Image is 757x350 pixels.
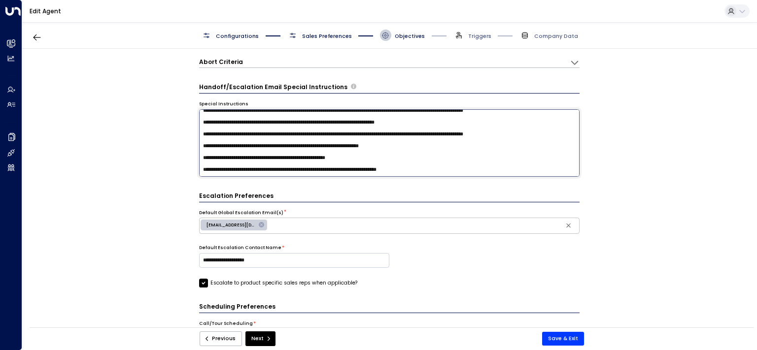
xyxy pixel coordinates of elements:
label: Escalate to product specific sales reps when applicable? [199,279,357,287]
div: Abort CriteriaDefine the scenarios in which the AI agent should abort or terminate the conversati... [199,58,580,68]
span: Triggers [468,32,491,40]
span: Sales Preferences [302,32,352,40]
span: Configurations [216,32,259,40]
h3: Scheduling Preferences [199,302,580,313]
a: Edit Agent [30,7,61,15]
h3: Handoff/Escalation Email Special Instructions [199,83,347,92]
span: Objectives [395,32,425,40]
label: Default Escalation Contact Name [199,245,281,252]
button: Save & Exit [542,332,584,346]
span: [EMAIL_ADDRESS][DOMAIN_NAME] [201,222,261,228]
label: Call/Tour Scheduling [199,320,253,327]
label: Default Global Escalation Email(s) [199,210,283,217]
span: Provide any specific instructions for the content of handoff or escalation emails. These notes gu... [351,83,356,92]
button: Clear [562,220,575,232]
div: [EMAIL_ADDRESS][DOMAIN_NAME] [201,220,267,231]
h3: Abort Criteria [199,58,243,66]
button: Next [245,331,275,346]
button: Previous [200,331,242,346]
label: Special Instructions [199,101,248,108]
span: Company Data [534,32,578,40]
h3: Escalation Preferences [199,191,580,202]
